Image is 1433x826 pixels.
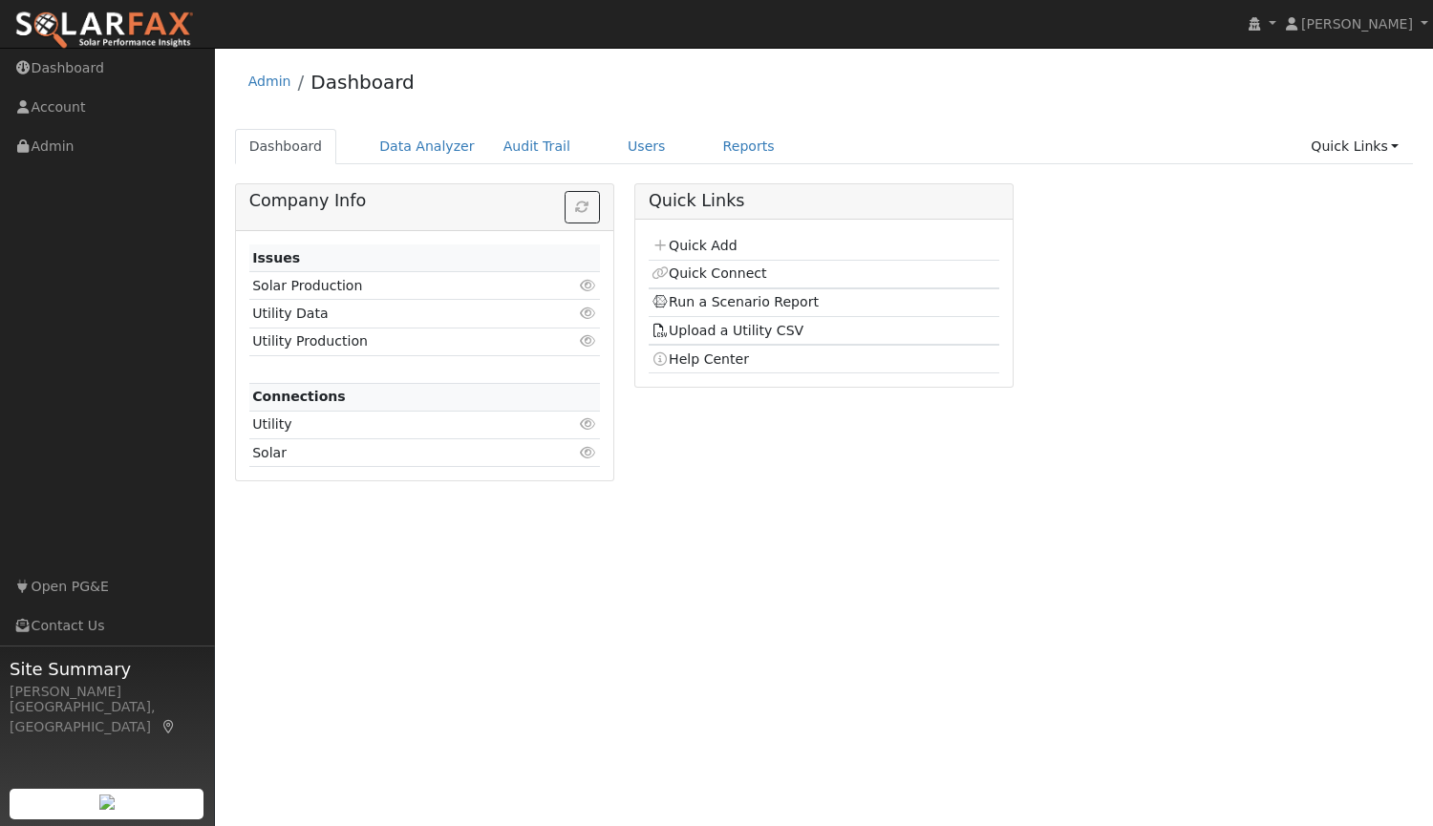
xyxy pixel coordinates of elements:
a: Audit Trail [489,129,585,164]
a: Quick Add [652,238,737,253]
i: Click to view [580,334,597,348]
div: [GEOGRAPHIC_DATA], [GEOGRAPHIC_DATA] [10,697,204,737]
span: Site Summary [10,656,204,682]
td: Utility Data [249,300,544,328]
td: Solar [249,439,544,467]
a: Users [613,129,680,164]
a: Map [160,719,178,734]
span: [PERSON_NAME] [1301,16,1413,32]
a: Dashboard [235,129,337,164]
td: Solar Production [249,272,544,300]
a: Admin [248,74,291,89]
a: Help Center [652,351,749,367]
h5: Quick Links [649,191,999,211]
a: Quick Links [1296,129,1413,164]
td: Utility Production [249,328,544,355]
a: Upload a Utility CSV [652,323,803,338]
i: Click to view [580,446,597,459]
strong: Connections [252,389,346,404]
a: Quick Connect [652,265,766,281]
a: Reports [709,129,789,164]
strong: Issues [252,250,300,265]
h5: Company Info [249,191,600,211]
a: Dashboard [310,71,415,94]
a: Data Analyzer [365,129,489,164]
i: Click to view [580,307,597,320]
img: SolarFax [14,11,194,51]
td: Utility [249,411,544,438]
i: Click to view [580,279,597,292]
a: Run a Scenario Report [652,294,819,309]
img: retrieve [99,794,115,810]
div: [PERSON_NAME] [10,682,204,702]
i: Click to view [580,417,597,431]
